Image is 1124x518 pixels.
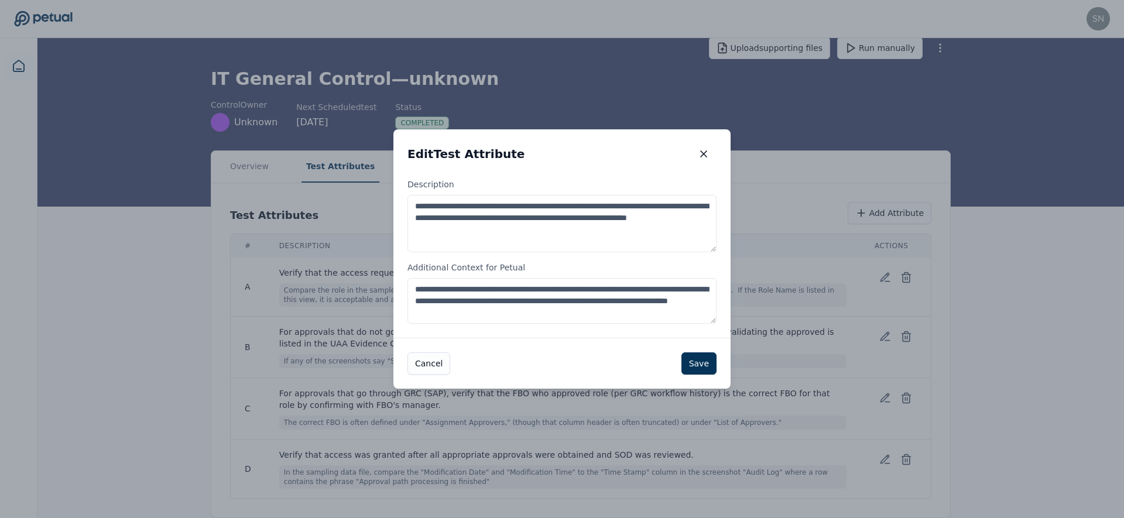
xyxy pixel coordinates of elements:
label: Description [407,179,717,252]
label: Additional Context for Petual [407,262,717,324]
button: Cancel [407,352,450,375]
h2: Edit Test Attribute [407,146,525,162]
textarea: Additional Context for Petual [407,278,717,324]
button: Save [681,352,717,375]
textarea: Description [407,195,717,252]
